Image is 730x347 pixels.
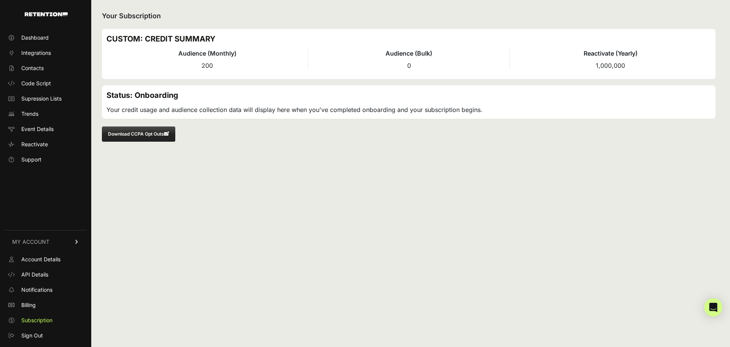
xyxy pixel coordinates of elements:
a: Supression Lists [5,93,87,105]
a: Trends [5,108,87,120]
h4: Audience (Monthly) [106,49,308,58]
span: API Details [21,271,48,278]
a: Notifications [5,284,87,296]
a: Subscription [5,314,87,326]
span: MY ACCOUNT [12,238,49,246]
h4: Reactivate (Yearly) [510,49,711,58]
h3: CUSTOM: CREDIT SUMMARY [106,34,711,44]
a: Reactivate [5,138,87,150]
span: 200 [202,62,213,69]
img: Retention.com [25,12,68,16]
span: Reactivate [21,141,48,148]
a: Sign Out [5,329,87,342]
span: Integrations [21,49,51,57]
span: Dashboard [21,34,49,42]
span: Supression Lists [21,95,62,102]
a: Account Details [5,253,87,265]
h4: Audience (Bulk) [308,49,509,58]
a: Dashboard [5,32,87,44]
span: Your credit usage and audience collection data will display here when you've completed onboarding... [106,106,482,114]
span: 0 [407,62,411,69]
span: Trends [21,110,38,118]
span: Code Script [21,80,51,87]
span: Notifications [21,286,52,294]
span: Account Details [21,256,60,263]
span: Contacts [21,64,44,72]
h2: Your Subscription [102,11,716,21]
a: Code Script [5,77,87,90]
span: Billing [21,301,36,309]
a: MY ACCOUNT [5,230,87,253]
div: Open Intercom Messenger [704,298,722,317]
a: Contacts [5,62,87,74]
a: Event Details [5,123,87,135]
a: Support [5,154,87,166]
span: 1,000,000 [596,62,625,69]
h3: Status: Onboarding [106,90,711,101]
span: Support [21,156,41,163]
span: Subscription [21,317,52,324]
a: API Details [5,269,87,281]
span: Event Details [21,125,54,133]
a: Integrations [5,47,87,59]
button: Download CCPA Opt Outs [102,126,175,142]
span: Sign Out [21,332,43,339]
a: Billing [5,299,87,311]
